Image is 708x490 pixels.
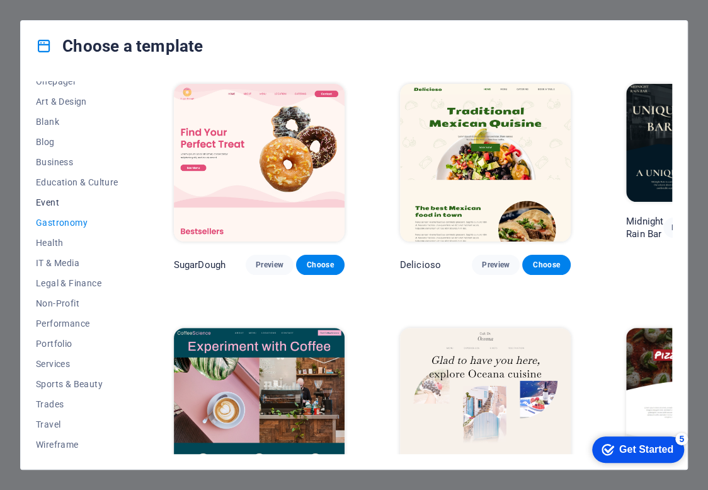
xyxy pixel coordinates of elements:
[256,260,283,270] span: Preview
[36,293,118,313] button: Non-Profit
[296,255,344,275] button: Choose
[93,3,106,15] div: 5
[36,359,118,369] span: Services
[36,394,118,414] button: Trades
[532,260,560,270] span: Choose
[36,117,118,127] span: Blank
[174,259,226,271] p: SugarDough
[36,435,118,455] button: Wireframe
[36,414,118,435] button: Travel
[400,328,571,486] img: Cafe de Oceana
[522,255,570,275] button: Choose
[36,36,203,56] h4: Choose a template
[36,379,118,389] span: Sports & Beauty
[36,334,118,354] button: Portfolio
[400,84,571,242] img: Delicioso
[36,152,118,172] button: Business
[663,218,707,238] button: Preview
[37,14,91,25] div: Get Started
[36,192,118,213] button: Event
[472,255,520,275] button: Preview
[36,137,118,147] span: Blog
[36,278,118,288] span: Legal & Finance
[36,298,118,308] span: Non-Profit
[482,260,510,270] span: Preview
[36,112,118,132] button: Blank
[174,328,345,486] img: CoffeeScience
[36,218,118,228] span: Gastronomy
[36,213,118,233] button: Gastronomy
[400,259,441,271] p: Delicioso
[36,399,118,409] span: Trades
[36,233,118,253] button: Health
[36,318,118,329] span: Performance
[306,260,334,270] span: Choose
[36,258,118,268] span: IT & Media
[36,339,118,349] span: Portfolio
[36,71,118,91] button: Onepager
[36,132,118,152] button: Blog
[246,255,294,275] button: Preview
[36,96,118,107] span: Art & Design
[36,177,118,187] span: Education & Culture
[626,215,663,240] p: Midnight Rain Bar
[10,6,102,33] div: Get Started 5 items remaining, 0% complete
[174,84,345,242] img: SugarDough
[36,253,118,273] button: IT & Media
[36,157,118,167] span: Business
[36,238,118,248] span: Health
[36,91,118,112] button: Art & Design
[36,273,118,293] button: Legal & Finance
[36,374,118,394] button: Sports & Beauty
[36,172,118,192] button: Education & Culture
[36,419,118,429] span: Travel
[36,197,118,207] span: Event
[36,354,118,374] button: Services
[36,313,118,334] button: Performance
[36,440,118,450] span: Wireframe
[36,76,118,86] span: Onepager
